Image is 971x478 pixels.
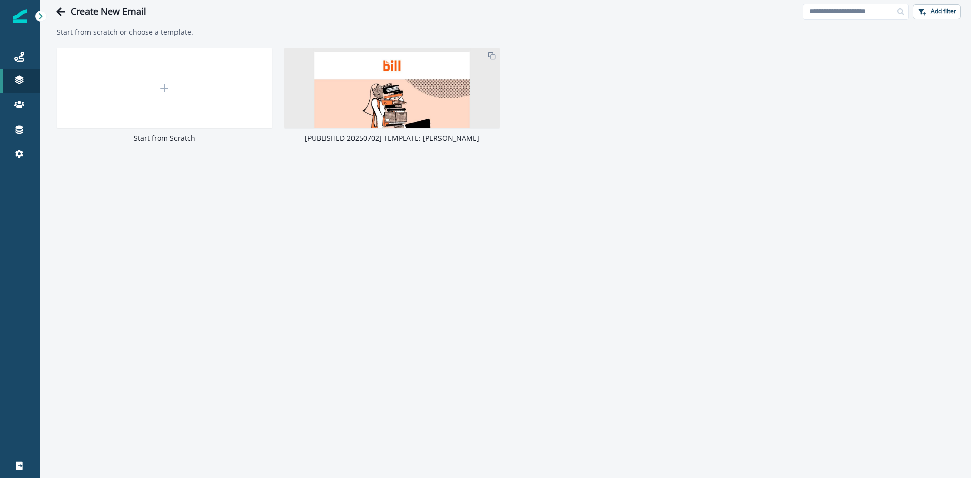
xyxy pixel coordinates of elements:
[57,27,955,37] p: Start from scratch or choose a template.
[13,9,27,23] img: Inflection
[57,133,272,143] p: Start from Scratch
[284,133,500,143] p: [PUBLISHED 20250702] TEMPLATE: [PERSON_NAME]
[913,4,961,19] button: Add filter
[931,8,956,15] p: Add filter
[71,6,146,17] h1: Create New Email
[51,2,71,22] button: Go back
